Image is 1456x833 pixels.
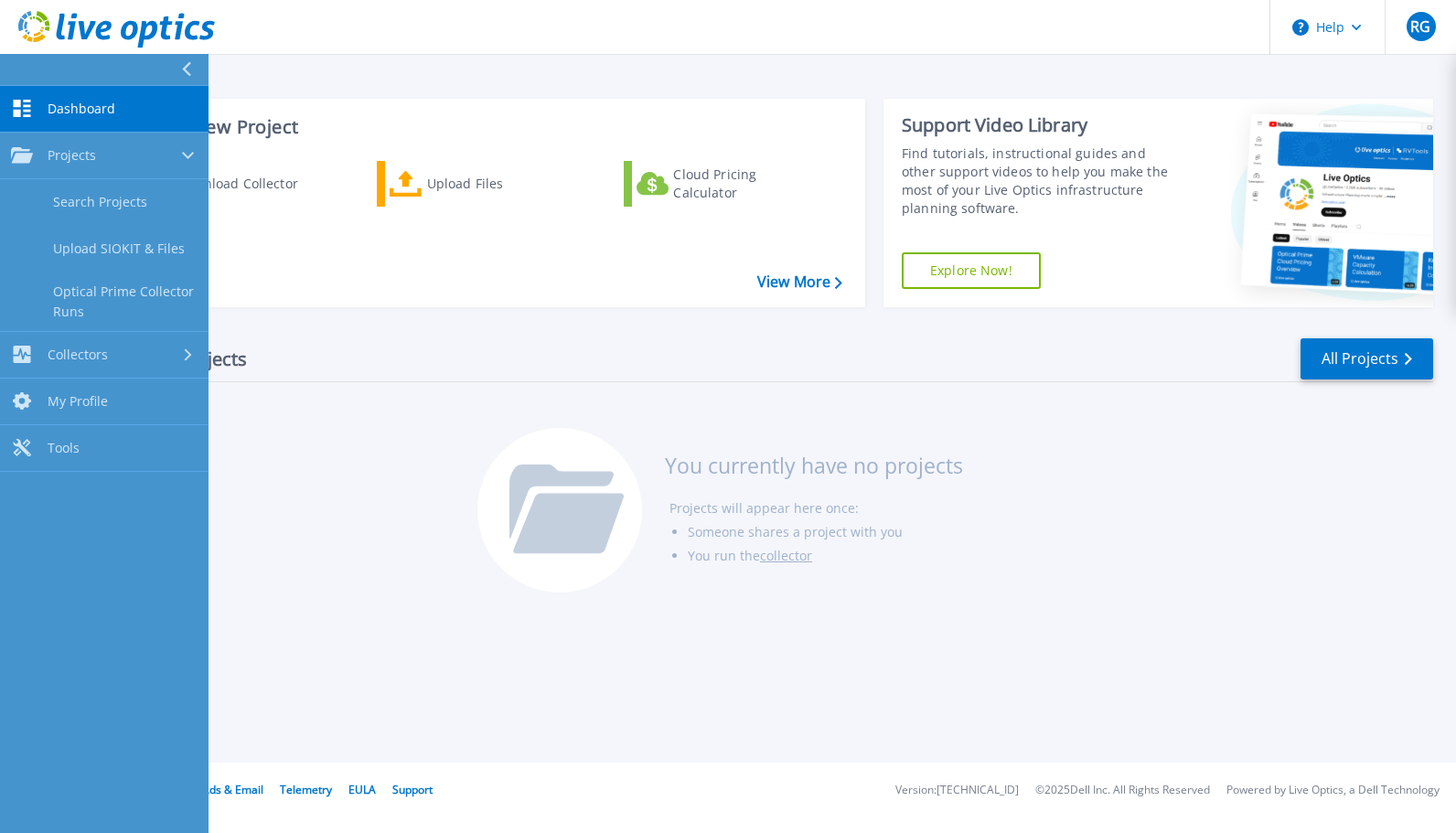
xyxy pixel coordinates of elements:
a: Download Collector [130,161,334,207]
li: © 2025 Dell Inc. All Rights Reserved [1035,785,1210,796]
div: Upload Files [427,166,573,202]
span: Dashboard [48,101,115,117]
li: Version: [TECHNICAL_ID] [895,785,1019,796]
div: Find tutorials, instructional guides and other support videos to help you make the most of your L... [902,144,1179,218]
span: RG [1410,19,1430,34]
span: Projects [48,147,96,164]
span: Tools [48,440,80,456]
h3: Start a New Project [130,117,841,137]
li: Powered by Live Optics, a Dell Technology [1226,785,1440,796]
a: All Projects [1301,338,1433,379]
li: Someone shares a project with you [688,520,963,544]
a: Upload Files [377,161,581,207]
span: My Profile [48,393,108,410]
a: Ads & Email [202,782,263,797]
a: View More [757,273,842,291]
a: Explore Now! [902,252,1041,289]
div: Support Video Library [902,113,1179,137]
div: Cloud Pricing Calculator [673,166,819,202]
a: Support [392,782,433,797]
div: Download Collector [177,166,323,202]
a: collector [760,547,812,564]
h3: You currently have no projects [665,455,963,475]
li: Projects will appear here once: [669,497,963,520]
a: Cloud Pricing Calculator [624,161,828,207]
span: Collectors [48,347,108,363]
li: You run the [688,544,963,568]
a: Telemetry [280,782,332,797]
a: EULA [348,782,376,797]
